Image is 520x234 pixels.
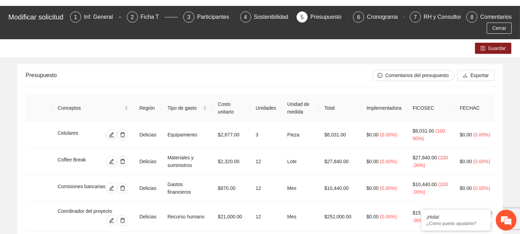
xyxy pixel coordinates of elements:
[134,95,162,122] th: Región
[127,11,178,23] div: 2Ficha T
[353,11,404,23] div: 6Cronograma
[162,175,212,202] td: Gastos financieros
[167,104,201,112] span: Tipo de gasto
[106,156,117,167] button: edit
[457,70,494,81] button: downloadExportar
[52,95,134,122] th: Conceptos
[106,215,117,226] button: edit
[117,159,128,164] span: delete
[250,122,282,148] td: 3
[212,122,250,148] td: $2,677.00
[480,11,512,23] div: Comentarios
[481,46,485,51] span: save
[470,14,474,20] span: 8
[250,202,282,232] td: 12
[413,155,437,160] span: $27,840.00
[492,24,506,32] span: Cerrar
[106,185,117,191] span: edit
[380,214,397,219] span: ( 0.00% )
[84,11,118,23] div: Inf. General
[250,95,282,122] th: Unidades
[361,95,407,122] th: Implementadora
[487,23,512,34] button: Cerrar
[460,159,472,164] span: $0.00
[114,3,130,20] div: Minimizar ventana de chat en vivo
[367,132,379,137] span: $0.00
[117,185,128,191] span: delete
[197,11,235,23] div: Participantes
[426,214,485,220] div: ¡Hola!
[301,14,304,20] span: 5
[117,183,128,194] button: delete
[319,202,361,232] td: $252,000.00
[282,202,319,232] td: Mes
[367,185,379,191] span: $0.00
[131,14,134,20] span: 2
[463,73,468,78] span: download
[58,207,128,215] div: Coordinador del proyecto
[74,14,77,20] span: 1
[141,11,165,23] div: Ficha T
[454,95,501,122] th: FECHAC
[254,11,294,23] div: Sostenibilidad
[460,185,472,191] span: $0.00
[385,72,449,79] span: Comentarios del presupuesto
[212,175,250,202] td: $870.00
[426,221,485,226] p: ¿Cómo puedo ayudarte?
[212,95,250,122] th: Costo unitario
[117,218,128,223] span: delete
[58,129,92,140] div: Celulares
[162,122,212,148] td: Equipamiento
[367,11,403,23] div: Cronograma
[117,129,128,140] button: delete
[36,35,116,44] div: Chatee con nosotros ahora
[380,185,397,191] span: ( 0.00% )
[244,14,247,20] span: 4
[367,214,379,219] span: $0.00
[319,175,361,202] td: $10,440.00
[413,210,440,216] span: $151,200.00
[407,95,454,122] th: FICOSEC
[106,218,117,223] span: edit
[413,128,434,134] span: $8,031.00
[424,11,473,23] div: RH y Consultores
[117,215,128,226] button: delete
[473,185,490,191] span: ( 0.00% )
[282,122,319,148] td: Pieza
[357,14,360,20] span: 6
[473,132,490,137] span: ( 0.00% )
[117,156,128,167] button: delete
[414,14,417,20] span: 7
[466,11,512,23] div: 8Comentarios
[319,148,361,175] td: $27,840.00
[380,159,397,164] span: ( 0.00% )
[183,11,234,23] div: 3Participantes
[134,202,162,232] td: Delicias
[212,202,250,232] td: $21,000.00
[475,43,511,54] button: saveGuardar
[106,132,117,137] span: edit
[319,122,361,148] td: $8,031.00
[58,104,123,112] span: Conceptos
[413,182,448,195] span: ( 100.00% )
[8,11,66,23] div: Modificar solicitud
[58,156,96,167] div: Coffee Break
[40,77,96,147] span: Estamos en línea.
[460,132,472,137] span: $0.00
[106,183,117,194] button: edit
[250,148,282,175] td: 12
[134,148,162,175] td: Delicias
[212,148,250,175] td: $2,320.00
[26,65,372,85] div: Presupuesto
[488,44,506,52] span: Guardar
[58,183,106,194] div: Comisiones bancarias
[162,95,212,122] th: Tipo de gasto
[410,11,461,23] div: 7RH y Consultores
[310,11,347,23] div: Presupuesto
[413,155,448,168] span: ( 100.00% )
[413,182,437,187] span: $10,440.00
[473,159,490,164] span: ( 0.00% )
[70,11,121,23] div: 1Inf. General
[470,72,489,79] span: Exportar
[240,11,291,23] div: 4Sostenibilidad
